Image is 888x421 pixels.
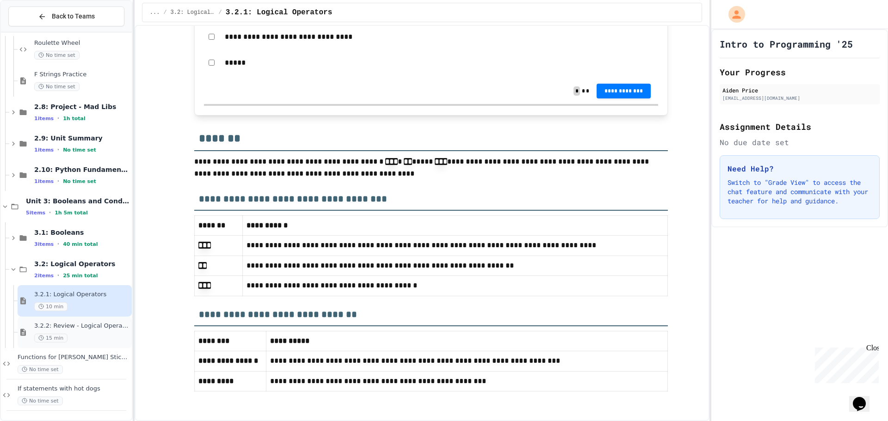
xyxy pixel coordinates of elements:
span: • [49,209,51,216]
span: • [57,272,59,279]
span: 10 min [34,302,68,311]
span: No time set [34,51,80,60]
span: 1h total [63,116,86,122]
span: Functions for [PERSON_NAME] Stick Figure [18,354,130,361]
span: • [57,240,59,248]
span: 1 items [34,178,54,184]
h1: Intro to Programming '25 [720,37,853,50]
span: If statements with hot dogs [18,385,130,393]
iframe: chat widget [811,344,879,383]
span: 15 min [34,334,68,342]
span: 40 min total [63,241,98,247]
span: Unit 3: Booleans and Conditionals [26,197,130,205]
span: No time set [63,178,96,184]
span: 3.2.2: Review - Logical Operators [34,322,130,330]
span: 2.10: Python Fundamentals Exam [34,165,130,174]
span: No time set [18,397,63,405]
span: / [163,9,166,16]
h2: Your Progress [720,66,880,79]
iframe: chat widget [849,384,879,412]
h2: Assignment Details [720,120,880,133]
span: / [219,9,222,16]
span: 3.2.1: Logical Operators [226,7,332,18]
span: ... [150,9,160,16]
button: Back to Teams [8,6,124,26]
span: 1h 5m total [55,210,88,216]
div: Chat with us now!Close [4,4,64,59]
span: 3.2: Logical Operators [34,260,130,268]
p: Switch to "Grade View" to access the chat feature and communicate with your teacher for help and ... [728,178,872,206]
span: 3.2.1: Logical Operators [34,291,130,299]
span: F Strings Practice [34,71,130,79]
span: 1 items [34,116,54,122]
span: No time set [63,147,96,153]
div: No due date set [720,137,880,148]
span: 3.2: Logical Operators [171,9,215,16]
span: 2.9: Unit Summary [34,134,130,142]
span: 5 items [26,210,45,216]
h3: Need Help? [728,163,872,174]
div: [EMAIL_ADDRESS][DOMAIN_NAME] [722,95,877,102]
span: Back to Teams [52,12,95,21]
span: No time set [34,82,80,91]
span: 1 items [34,147,54,153]
span: 2 items [34,273,54,279]
span: No time set [18,365,63,374]
span: 2.8: Project - Mad Libs [34,103,130,111]
span: Roulette Wheel [34,39,130,47]
span: 25 min total [63,273,98,279]
span: • [57,115,59,122]
span: 3 items [34,241,54,247]
div: My Account [719,4,747,25]
span: • [57,177,59,185]
span: • [57,146,59,153]
span: 3.1: Booleans [34,228,130,237]
div: Aiden Price [722,86,877,94]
